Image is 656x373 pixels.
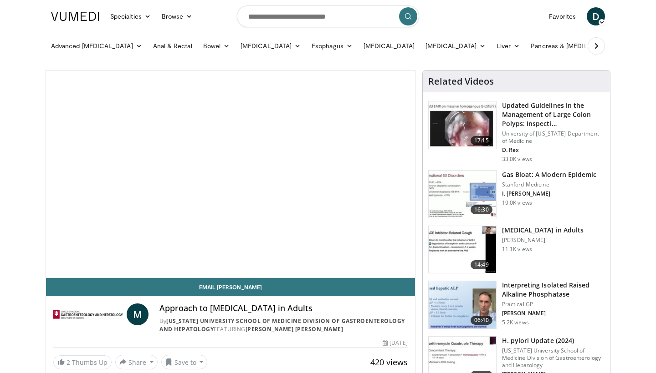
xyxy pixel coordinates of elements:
[502,130,605,145] p: University of [US_STATE] Department of Medicine
[429,101,496,149] img: dfcfcb0d-b871-4e1a-9f0c-9f64970f7dd8.150x105_q85_crop-smart_upscale.jpg
[471,316,492,325] span: 06:40
[161,355,208,369] button: Save to
[502,226,584,235] h3: [MEDICAL_DATA] in Adults
[428,76,494,87] h4: Related Videos
[543,7,581,25] a: Favorites
[383,339,407,347] div: [DATE]
[295,325,343,333] a: [PERSON_NAME]
[502,146,605,154] p: D. Rex
[502,190,597,197] p: I. [PERSON_NAME]
[502,237,584,244] p: [PERSON_NAME]
[46,278,415,296] a: Email [PERSON_NAME]
[491,37,525,55] a: Liver
[502,101,605,128] h3: Updated Guidelines in the Management of Large Colon Polyps: Inspecti…
[502,310,605,317] p: [PERSON_NAME]
[525,37,632,55] a: Pancreas & [MEDICAL_DATA]
[235,37,306,55] a: [MEDICAL_DATA]
[429,226,496,273] img: 11950cd4-d248-4755-8b98-ec337be04c84.150x105_q85_crop-smart_upscale.jpg
[127,303,149,325] a: M
[358,37,420,55] a: [MEDICAL_DATA]
[53,303,123,325] img: Indiana University School of Medicine Division of Gastroenterology and Hepatology
[105,7,156,25] a: Specialties
[246,325,294,333] a: [PERSON_NAME]
[53,355,112,369] a: 2 Thumbs Up
[198,37,235,55] a: Bowel
[471,260,492,269] span: 14:49
[46,71,415,278] video-js: Video Player
[148,37,198,55] a: Anal & Rectal
[587,7,605,25] a: D
[429,281,496,328] img: 6a4ee52d-0f16-480d-a1b4-8187386ea2ed.150x105_q85_crop-smart_upscale.jpg
[428,170,605,218] a: 16:30 Gas Bloat: A Modern Epidemic Stanford Medicine I. [PERSON_NAME] 19.0K views
[428,226,605,274] a: 14:49 [MEDICAL_DATA] in Adults [PERSON_NAME] 11.1K views
[51,12,99,21] img: VuMedi Logo
[471,205,492,214] span: 16:30
[502,199,532,207] p: 19.0K views
[502,170,597,179] h3: Gas Bloat: A Modern Epidemic
[428,101,605,163] a: 17:15 Updated Guidelines in the Management of Large Colon Polyps: Inspecti… University of [US_STA...
[502,246,532,253] p: 11.1K views
[471,136,492,145] span: 17:15
[159,303,407,313] h4: Approach to [MEDICAL_DATA] in Adults
[237,5,419,27] input: Search topics, interventions
[306,37,358,55] a: Esophagus
[502,301,605,308] p: Practical GP
[428,281,605,329] a: 06:40 Interpreting Isolated Raised Alkaline Phosphatase Practical GP [PERSON_NAME] 5.2K views
[502,319,529,326] p: 5.2K views
[115,355,158,369] button: Share
[159,317,405,333] a: [US_STATE] University School of Medicine Division of Gastroenterology and Hepatology
[429,171,496,218] img: 480ec31d-e3c1-475b-8289-0a0659db689a.150x105_q85_crop-smart_upscale.jpg
[502,281,605,299] h3: Interpreting Isolated Raised Alkaline Phosphatase
[502,347,605,369] p: [US_STATE] University School of Medicine Division of Gastroenterology and Hepatology
[46,37,148,55] a: Advanced [MEDICAL_DATA]
[502,181,597,188] p: Stanford Medicine
[502,156,532,163] p: 33.0K views
[420,37,491,55] a: [MEDICAL_DATA]
[67,358,70,367] span: 2
[370,357,408,368] span: 420 views
[156,7,198,25] a: Browse
[502,336,605,345] h3: H. pylori Update (2024)
[159,317,407,333] div: By FEATURING ,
